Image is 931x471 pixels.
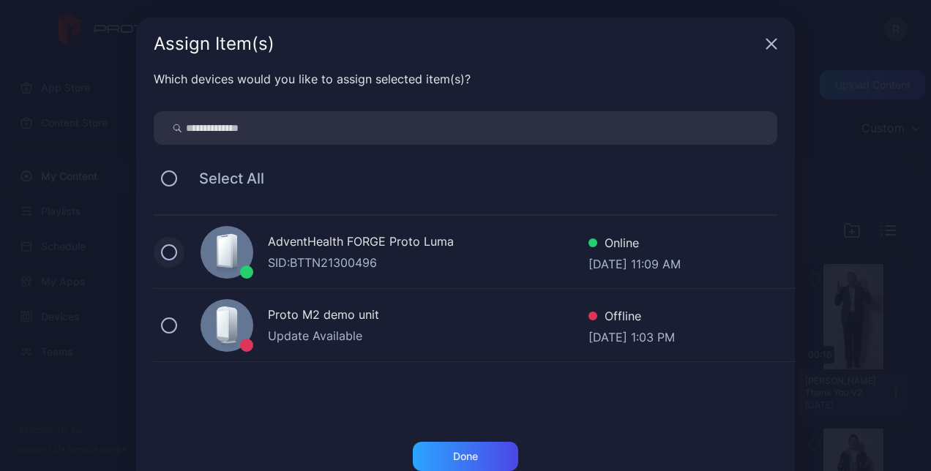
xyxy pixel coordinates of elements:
[268,233,588,254] div: AdventHealth FORGE Proto Luma
[588,255,681,270] div: [DATE] 11:09 AM
[588,234,681,255] div: Online
[588,307,675,328] div: Offline
[268,306,588,327] div: Proto M2 demo unit
[154,70,777,88] div: Which devices would you like to assign selected item(s)?
[413,442,518,471] button: Done
[588,328,675,343] div: [DATE] 1:03 PM
[268,254,588,271] div: SID: BTTN21300496
[154,35,760,53] div: Assign Item(s)
[268,327,588,344] div: Update Available
[184,170,264,187] span: Select All
[453,451,478,462] div: Done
